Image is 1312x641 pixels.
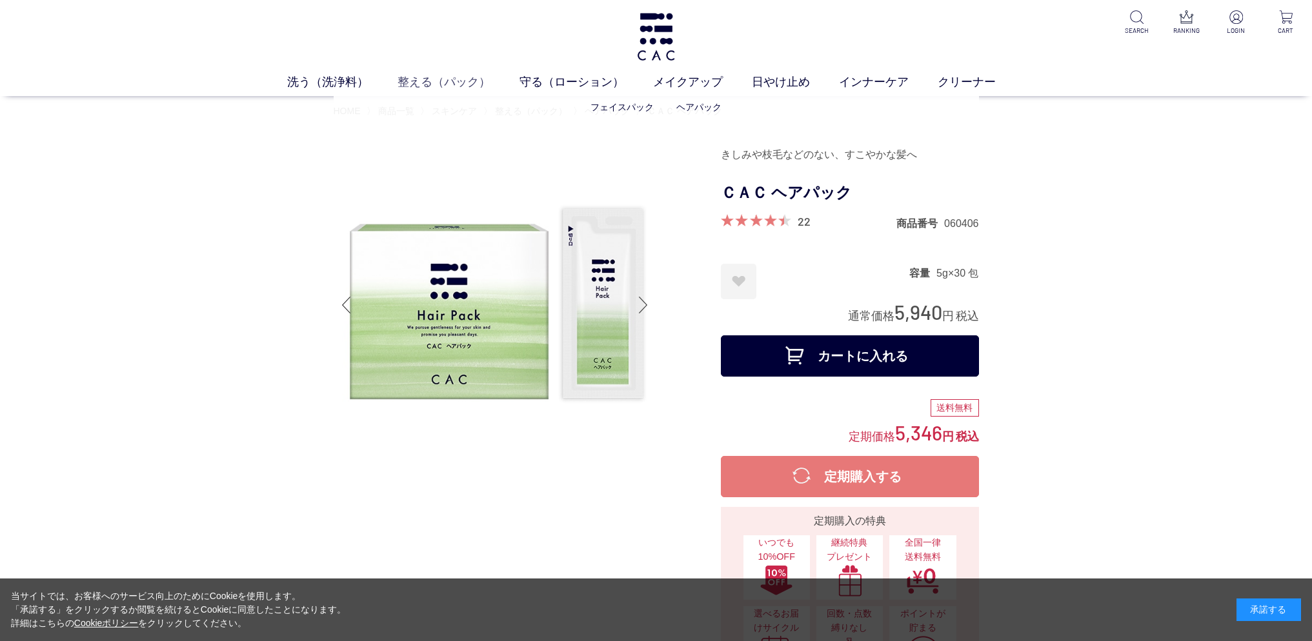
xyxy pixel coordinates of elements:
[942,310,954,322] span: 円
[1121,10,1153,35] a: SEARCH
[931,399,979,417] div: 送料無料
[750,536,803,564] span: いつでも10%OFF
[334,144,656,466] img: ＣＡＣ ヘアパック
[956,430,979,443] span: 税込
[906,564,940,597] img: 全国一律送料無料
[938,74,1025,91] a: クリーナー
[936,266,978,280] dd: 5g×30 包
[1220,10,1252,35] a: LOGIN
[520,74,653,91] a: 守る（ローション）
[676,102,722,112] a: ヘアパック
[726,513,974,529] div: 定期購入の特典
[11,589,347,630] div: 当サイトでは、お客様へのサービス向上のためにCookieを使用します。 「承諾する」をクリックするか閲覧を続けるとCookieに同意したことになります。 詳細はこちらの をクリックしてください。
[833,564,867,597] img: 継続特典プレゼント
[894,300,942,324] span: 5,940
[1236,598,1301,621] div: 承諾する
[848,310,894,322] span: 通常価格
[956,310,979,322] span: 税込
[839,74,938,91] a: インナーケア
[760,564,793,597] img: いつでも10%OFF
[849,429,895,443] span: 定期価格
[721,264,756,299] a: お気に入りに登録する
[942,430,954,443] span: 円
[895,420,942,444] span: 5,346
[1121,26,1153,35] p: SEARCH
[398,74,520,91] a: 整える（パック）
[944,217,978,230] dd: 060406
[752,74,839,91] a: 日やけ止め
[1220,26,1252,35] p: LOGIN
[74,618,139,628] a: Cookieポリシー
[590,102,654,112] a: フェイスパック
[653,74,752,91] a: メイクアップ
[721,144,979,166] div: きしみや枝毛などのない、すこやかな髪へ
[721,456,979,497] button: 定期購入する
[909,266,936,280] dt: 容量
[823,536,876,564] span: 継続特典 プレゼント
[896,217,944,230] dt: 商品番号
[721,335,979,377] button: カートに入れる
[798,214,811,228] a: 22
[635,13,677,61] img: logo
[1171,26,1202,35] p: RANKING
[287,74,398,91] a: 洗う（洗浄料）
[896,536,949,564] span: 全国一律 送料無料
[1270,10,1302,35] a: CART
[1171,10,1202,35] a: RANKING
[1270,26,1302,35] p: CART
[721,179,979,208] h1: ＣＡＣ ヘアパック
